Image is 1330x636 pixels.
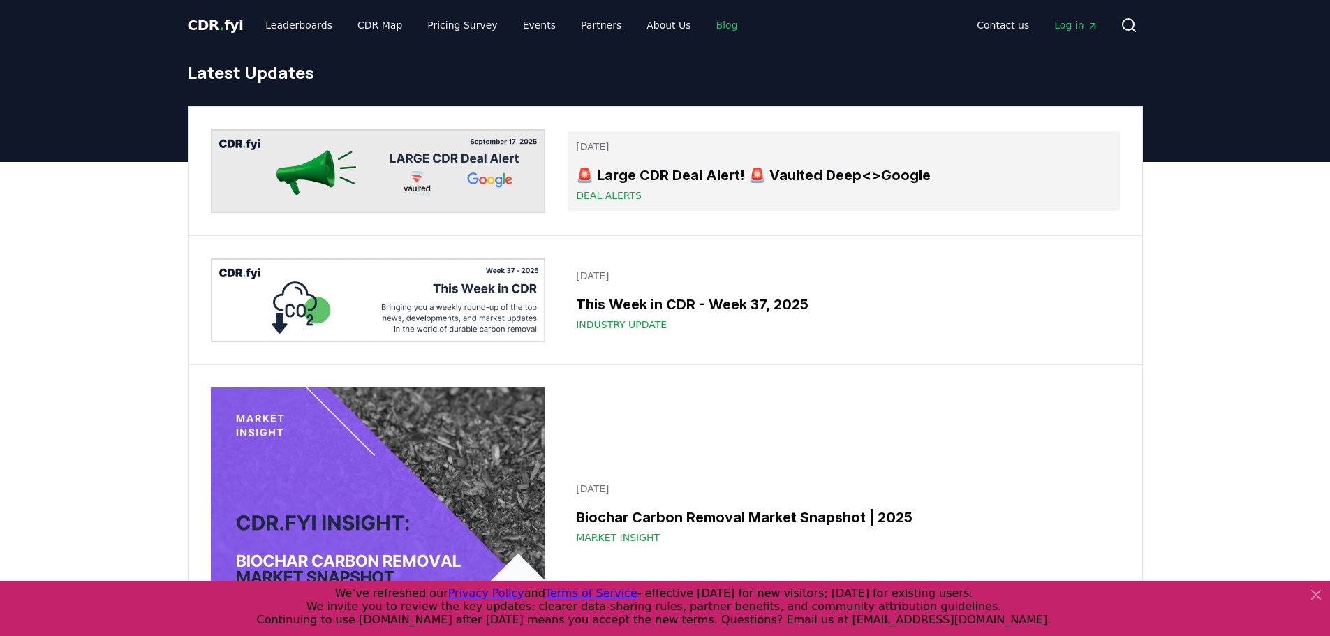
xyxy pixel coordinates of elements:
[211,129,546,213] img: 🚨 Large CDR Deal Alert! 🚨 Vaulted Deep<>Google blog post image
[635,13,702,38] a: About Us
[966,13,1040,38] a: Contact us
[576,482,1111,496] p: [DATE]
[416,13,508,38] a: Pricing Survey
[576,269,1111,283] p: [DATE]
[1043,13,1109,38] a: Log in
[576,531,660,545] span: Market Insight
[576,140,1111,154] p: [DATE]
[576,294,1111,315] h3: This Week in CDR - Week 37, 2025
[576,188,642,202] span: Deal Alerts
[705,13,749,38] a: Blog
[576,507,1111,528] h3: Biochar Carbon Removal Market Snapshot | 2025
[568,473,1119,553] a: [DATE]Biochar Carbon Removal Market Snapshot | 2025Market Insight
[512,13,567,38] a: Events
[346,13,413,38] a: CDR Map
[568,260,1119,340] a: [DATE]This Week in CDR - Week 37, 2025Industry Update
[254,13,748,38] nav: Main
[568,131,1119,211] a: [DATE]🚨 Large CDR Deal Alert! 🚨 Vaulted Deep<>GoogleDeal Alerts
[1054,18,1098,32] span: Log in
[570,13,633,38] a: Partners
[188,17,244,34] span: CDR fyi
[576,165,1111,186] h3: 🚨 Large CDR Deal Alert! 🚨 Vaulted Deep<>Google
[576,318,667,332] span: Industry Update
[188,61,1143,84] h1: Latest Updates
[211,258,546,342] img: This Week in CDR - Week 37, 2025 blog post image
[254,13,343,38] a: Leaderboards
[188,15,244,35] a: CDR.fyi
[219,17,224,34] span: .
[966,13,1109,38] nav: Main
